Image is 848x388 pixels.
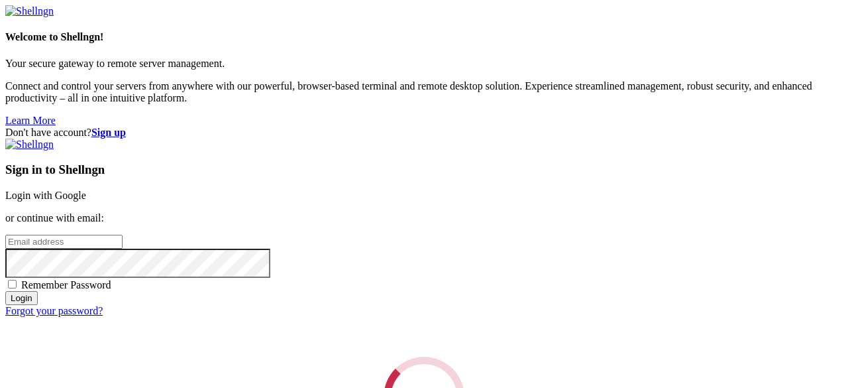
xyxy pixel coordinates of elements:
[5,127,843,139] div: Don't have account?
[5,115,56,126] a: Learn More
[21,279,111,291] span: Remember Password
[5,235,123,249] input: Email address
[5,291,38,305] input: Login
[5,190,86,201] a: Login with Google
[5,139,54,151] img: Shellngn
[5,58,843,70] p: Your secure gateway to remote server management.
[5,212,843,224] p: or continue with email:
[5,31,843,43] h4: Welcome to Shellngn!
[5,80,843,104] p: Connect and control your servers from anywhere with our powerful, browser-based terminal and remo...
[5,162,843,177] h3: Sign in to Shellngn
[91,127,126,138] a: Sign up
[5,305,103,316] a: Forgot your password?
[5,5,54,17] img: Shellngn
[8,280,17,289] input: Remember Password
